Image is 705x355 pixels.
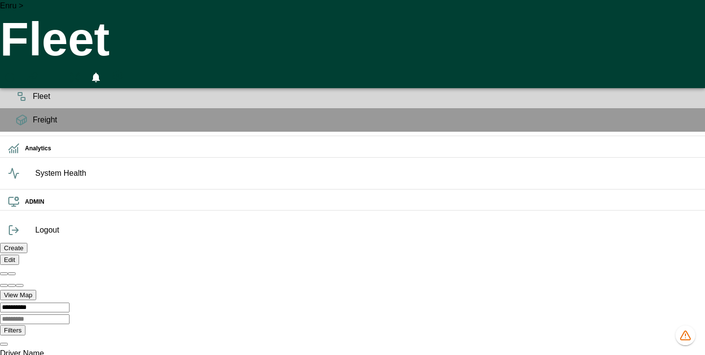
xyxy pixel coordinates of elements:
[4,244,23,252] label: Create
[67,67,83,88] button: Fullscreen
[35,167,697,179] span: System Health
[23,67,41,88] button: Manual Assignment
[33,114,697,126] span: Freight
[16,284,23,287] button: Zoom to fit
[45,67,63,88] button: HomeTime Editor
[8,284,16,287] button: Zoom out
[4,256,15,263] label: Edit
[676,326,695,345] button: 905 data issues
[25,144,697,153] h6: Analytics
[112,70,123,81] svg: Preferences
[8,272,16,275] button: Collapse all
[35,224,697,236] span: Logout
[4,291,32,299] label: View Map
[4,327,22,334] label: Filters
[33,91,697,102] span: Fleet
[25,197,697,207] h6: ADMIN
[109,67,126,84] button: Preferences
